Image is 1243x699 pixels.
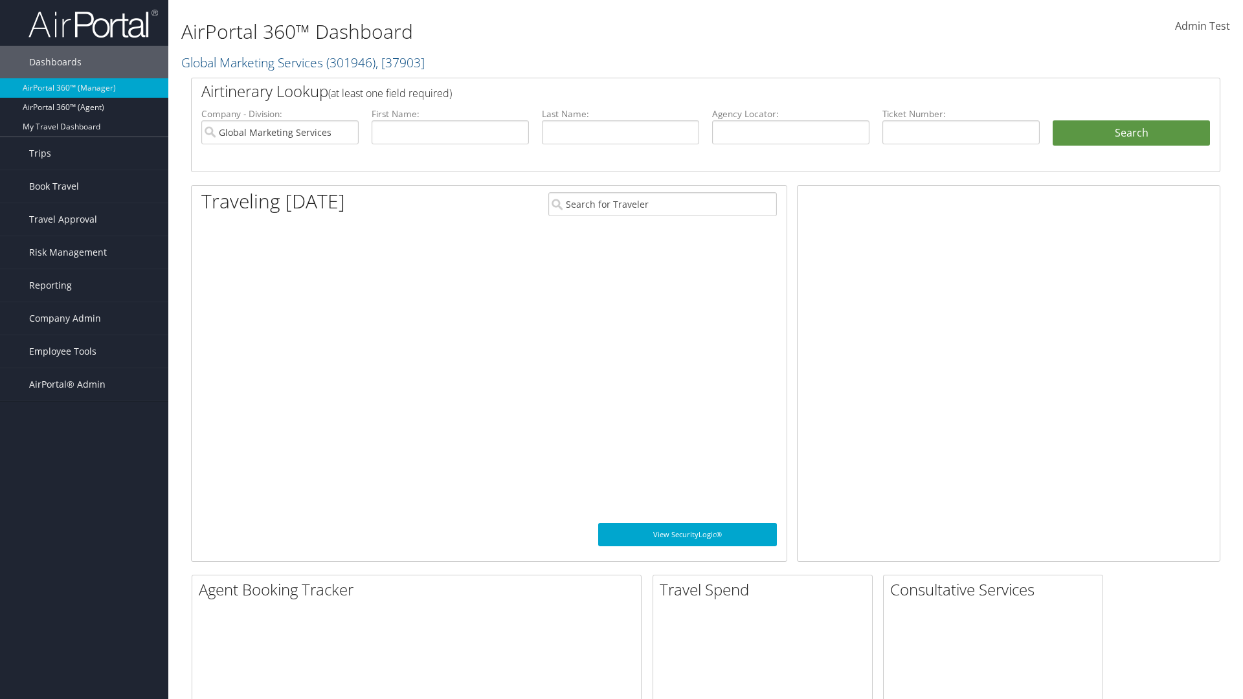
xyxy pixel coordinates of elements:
[882,107,1040,120] label: Ticket Number:
[29,236,107,269] span: Risk Management
[29,302,101,335] span: Company Admin
[712,107,869,120] label: Agency Locator:
[181,18,880,45] h1: AirPortal 360™ Dashboard
[29,137,51,170] span: Trips
[29,368,106,401] span: AirPortal® Admin
[29,203,97,236] span: Travel Approval
[548,192,777,216] input: Search for Traveler
[1175,19,1230,33] span: Admin Test
[598,523,777,546] a: View SecurityLogic®
[1053,120,1210,146] button: Search
[375,54,425,71] span: , [ 37903 ]
[201,80,1125,102] h2: Airtinerary Lookup
[28,8,158,39] img: airportal-logo.png
[326,54,375,71] span: ( 301946 )
[372,107,529,120] label: First Name:
[660,579,872,601] h2: Travel Spend
[199,579,641,601] h2: Agent Booking Tracker
[328,86,452,100] span: (at least one field required)
[181,54,425,71] a: Global Marketing Services
[201,188,345,215] h1: Traveling [DATE]
[29,46,82,78] span: Dashboards
[1175,6,1230,47] a: Admin Test
[542,107,699,120] label: Last Name:
[890,579,1103,601] h2: Consultative Services
[29,170,79,203] span: Book Travel
[29,335,96,368] span: Employee Tools
[201,107,359,120] label: Company - Division:
[29,269,72,302] span: Reporting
